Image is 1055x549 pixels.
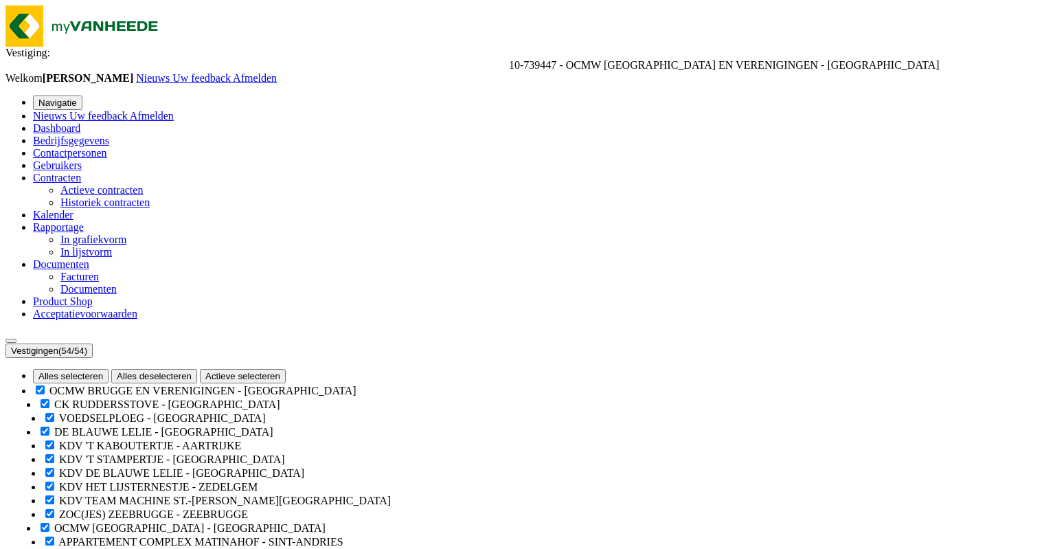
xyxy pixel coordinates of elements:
[33,147,107,159] a: Contactpersonen
[58,346,87,356] count: (54/54)
[49,385,356,396] label: OCMW BRUGGE EN VERENIGINGEN - [GEOGRAPHIC_DATA]
[5,5,170,47] img: myVanheede
[33,172,81,183] a: Contracten
[60,246,112,258] a: In lijstvorm
[59,508,248,520] label: ZOC(JES) ZEEBRUGGE - ZEEBRUGGE
[54,426,273,438] label: DE BLAUWE LELIE - [GEOGRAPHIC_DATA]
[172,72,231,84] span: Uw feedback
[59,467,304,479] label: KDV DE BLAUWE LELIE - [GEOGRAPHIC_DATA]
[33,221,84,233] a: Rapportage
[33,369,109,383] button: Alles selecteren
[33,295,93,307] a: Product Shop
[136,72,172,84] a: Nieuws
[60,197,150,208] a: Historiek contracten
[33,209,73,221] a: Kalender
[54,399,280,410] label: CK RUDDERSSTOVE - [GEOGRAPHIC_DATA]
[58,536,343,548] label: APPARTEMENT COMPLEX MATINAHOF - SINT-ANDRIES
[233,72,277,84] a: Afmelden
[172,72,233,84] a: Uw feedback
[60,184,143,196] a: Actieve contracten
[5,344,93,358] button: Vestigingen(54/54)
[38,98,77,108] span: Navigatie
[59,495,391,506] label: KDV TEAM MACHINE ST.-[PERSON_NAME][GEOGRAPHIC_DATA]
[33,96,82,110] button: Navigatie
[200,369,286,383] button: Actieve selecteren
[130,110,174,122] a: Afmelden
[60,283,117,295] a: Documenten
[136,72,170,84] span: Nieuws
[43,72,133,84] strong: [PERSON_NAME]
[33,110,69,122] a: Nieuws
[59,481,258,493] label: KDV HET LIJSTERNESTJE - ZEDELGEM
[33,135,109,146] a: Bedrijfsgegevens
[5,72,136,84] span: Welkom
[11,346,87,356] span: Vestigingen
[509,59,940,71] span: 10-739447 - OCMW BRUGGE EN VERENIGINGEN - BRUGGE
[69,110,130,122] a: Uw feedback
[60,234,126,245] a: In grafiekvorm
[54,522,326,534] label: OCMW [GEOGRAPHIC_DATA] - [GEOGRAPHIC_DATA]
[5,47,50,58] span: Vestiging:
[59,453,285,465] label: KDV 'T STAMPERTJE - [GEOGRAPHIC_DATA]
[33,308,137,320] a: Acceptatievoorwaarden
[111,369,197,383] button: Alles deselecteren
[33,122,80,134] a: Dashboard
[59,440,241,451] label: KDV 'T KABOUTERTJE - AARTRIJKE
[60,271,99,282] a: Facturen
[33,258,89,270] a: Documenten
[59,412,266,424] label: VOEDSELPLOEG - [GEOGRAPHIC_DATA]
[33,159,82,171] a: Gebruikers
[33,110,67,122] span: Nieuws
[69,110,128,122] span: Uw feedback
